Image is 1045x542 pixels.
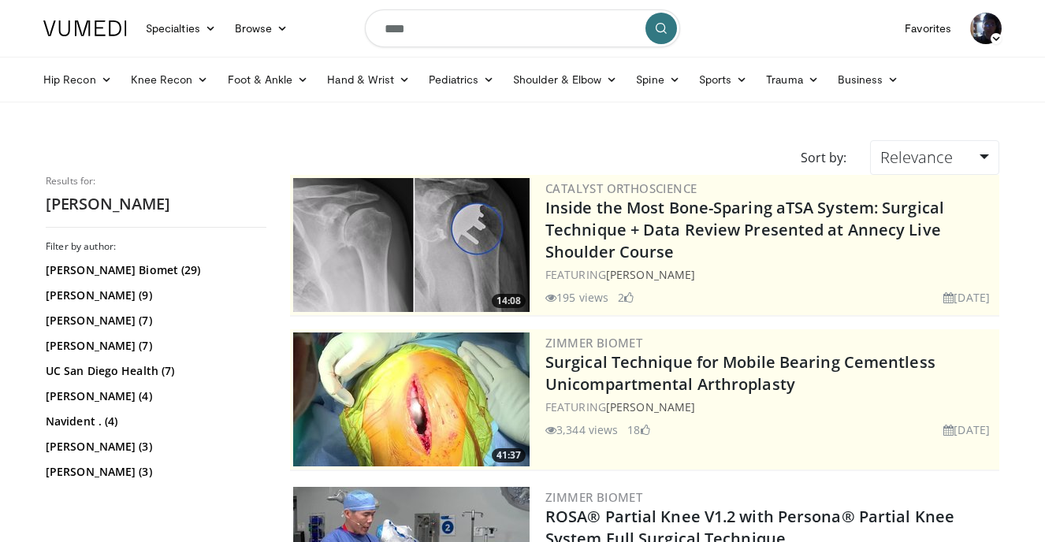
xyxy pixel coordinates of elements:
a: Pediatrics [419,64,504,95]
a: Knee Recon [121,64,218,95]
img: 9f15458b-d013-4cfd-976d-a83a3859932f.300x170_q85_crop-smart_upscale.jpg [293,178,530,312]
a: UC San Diego Health (7) [46,363,262,379]
a: Browse [225,13,298,44]
img: 827ba7c0-d001-4ae6-9e1c-6d4d4016a445.300x170_q85_crop-smart_upscale.jpg [293,332,530,466]
h2: [PERSON_NAME] [46,194,266,214]
a: Trauma [757,64,828,95]
a: [PERSON_NAME] [606,399,695,414]
a: Foot & Ankle [218,64,318,95]
a: Inside the Most Bone-Sparing aTSA System: Surgical Technique + Data Review Presented at Annecy Li... [545,197,944,262]
a: Hip Recon [34,64,121,95]
a: Sports [690,64,757,95]
a: Specialties [136,13,225,44]
a: [PERSON_NAME] [606,267,695,282]
li: 3,344 views [545,421,618,438]
a: Spine [627,64,689,95]
div: Sort by: [789,140,858,175]
a: [PERSON_NAME] (3) [46,464,262,480]
a: Favorites [895,13,961,44]
a: [PERSON_NAME] (9) [46,288,262,303]
li: [DATE] [943,421,990,438]
a: Shoulder & Elbow [504,64,627,95]
input: Search topics, interventions [365,9,680,47]
img: Avatar [970,13,1002,44]
a: 41:37 [293,332,530,466]
p: Results for: [46,175,266,187]
li: 18 [627,421,649,438]
span: 41:37 [492,448,526,462]
a: [PERSON_NAME] (7) [46,338,262,354]
a: Business [828,64,909,95]
div: FEATURING [545,399,996,415]
a: Zimmer Biomet [545,335,642,351]
a: Zimmer Biomet [545,489,642,505]
img: VuMedi Logo [43,20,127,36]
a: [PERSON_NAME] (3) [46,439,262,455]
div: FEATURING [545,266,996,283]
li: 2 [618,289,634,306]
a: Hand & Wrist [318,64,419,95]
a: Surgical Technique for Mobile Bearing Cementless Unicompartmental Arthroplasty [545,351,935,395]
a: 14:08 [293,178,530,312]
a: Navident . (4) [46,414,262,429]
span: 14:08 [492,294,526,308]
a: Relevance [870,140,999,175]
a: [PERSON_NAME] (7) [46,313,262,329]
li: [DATE] [943,289,990,306]
span: Relevance [880,147,953,168]
a: [PERSON_NAME] Biomet (29) [46,262,262,278]
h3: Filter by author: [46,240,266,253]
a: [PERSON_NAME] (4) [46,388,262,404]
li: 195 views [545,289,608,306]
a: Catalyst OrthoScience [545,180,697,196]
